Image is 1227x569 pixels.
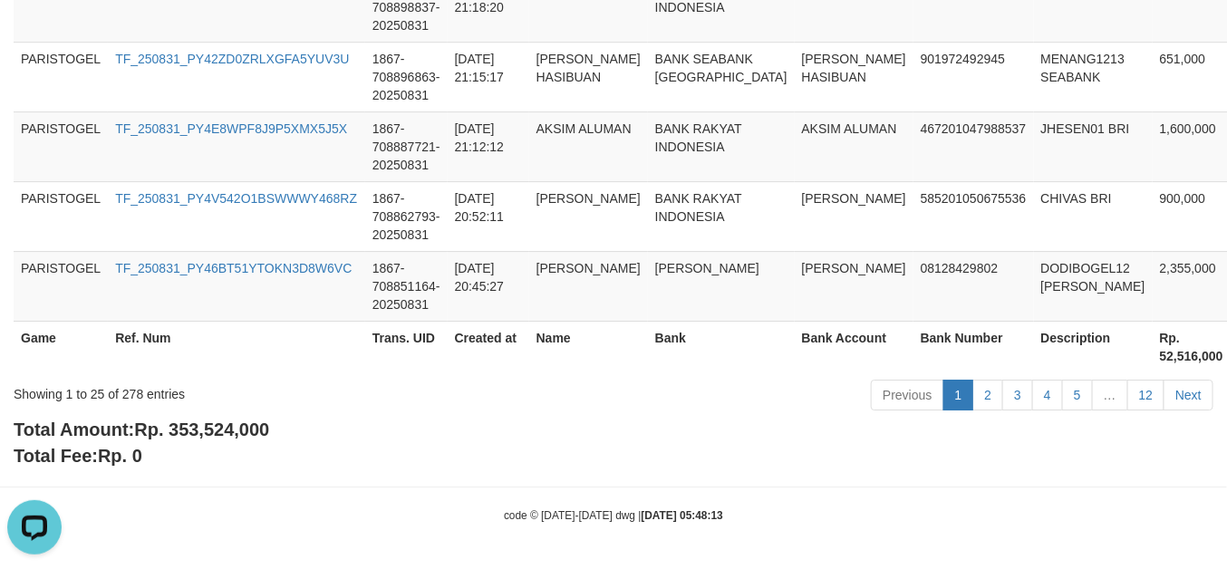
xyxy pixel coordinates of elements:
[448,111,529,181] td: [DATE] 21:12:12
[648,181,795,251] td: BANK RAKYAT INDONESIA
[1034,321,1153,372] th: Description
[529,181,648,251] td: [PERSON_NAME]
[1034,181,1153,251] td: CHIVAS BRI
[795,321,913,372] th: Bank Account
[14,420,269,439] b: Total Amount:
[795,251,913,321] td: [PERSON_NAME]
[1034,251,1153,321] td: DODIBOGEL12 [PERSON_NAME]
[1002,380,1033,410] a: 3
[115,191,357,206] a: TF_250831_PY4V542O1BSWWWY468RZ
[115,52,349,66] a: TF_250831_PY42ZD0ZRLXGFA5YUV3U
[795,181,913,251] td: [PERSON_NAME]
[913,181,1034,251] td: 585201050675536
[871,380,943,410] a: Previous
[14,42,108,111] td: PARISTOGEL
[648,321,795,372] th: Bank
[529,321,648,372] th: Name
[448,181,529,251] td: [DATE] 20:52:11
[529,42,648,111] td: [PERSON_NAME] HASIBUAN
[648,111,795,181] td: BANK RAKYAT INDONESIA
[648,42,795,111] td: BANK SEABANK [GEOGRAPHIC_DATA]
[1034,111,1153,181] td: JHESEN01 BRI
[14,446,142,466] b: Total Fee:
[1127,380,1165,410] a: 12
[98,446,142,466] span: Rp. 0
[972,380,1003,410] a: 2
[14,378,498,403] div: Showing 1 to 25 of 278 entries
[365,321,448,372] th: Trans. UID
[1032,380,1063,410] a: 4
[795,42,913,111] td: [PERSON_NAME] HASIBUAN
[14,251,108,321] td: PARISTOGEL
[913,42,1034,111] td: 901972492945
[115,121,347,136] a: TF_250831_PY4E8WPF8J9P5XMX5J5X
[14,181,108,251] td: PARISTOGEL
[365,251,448,321] td: 1867-708851164-20250831
[943,380,974,410] a: 1
[642,509,723,522] strong: [DATE] 05:48:13
[115,261,352,275] a: TF_250831_PY46BT51YTOKN3D8W6VC
[913,111,1034,181] td: 467201047988537
[1092,380,1128,410] a: …
[365,111,448,181] td: 1867-708887721-20250831
[1062,380,1093,410] a: 5
[504,509,723,522] small: code © [DATE]-[DATE] dwg |
[134,420,269,439] span: Rp. 353,524,000
[448,321,529,372] th: Created at
[648,251,795,321] td: [PERSON_NAME]
[365,42,448,111] td: 1867-708896863-20250831
[448,251,529,321] td: [DATE] 20:45:27
[108,321,365,372] th: Ref. Num
[529,251,648,321] td: [PERSON_NAME]
[529,111,648,181] td: AKSIM ALUMAN
[913,251,1034,321] td: 08128429802
[1034,42,1153,111] td: MENANG1213 SEABANK
[795,111,913,181] td: AKSIM ALUMAN
[7,7,62,62] button: Open LiveChat chat widget
[1164,380,1213,410] a: Next
[365,181,448,251] td: 1867-708862793-20250831
[448,42,529,111] td: [DATE] 21:15:17
[913,321,1034,372] th: Bank Number
[14,321,108,372] th: Game
[14,111,108,181] td: PARISTOGEL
